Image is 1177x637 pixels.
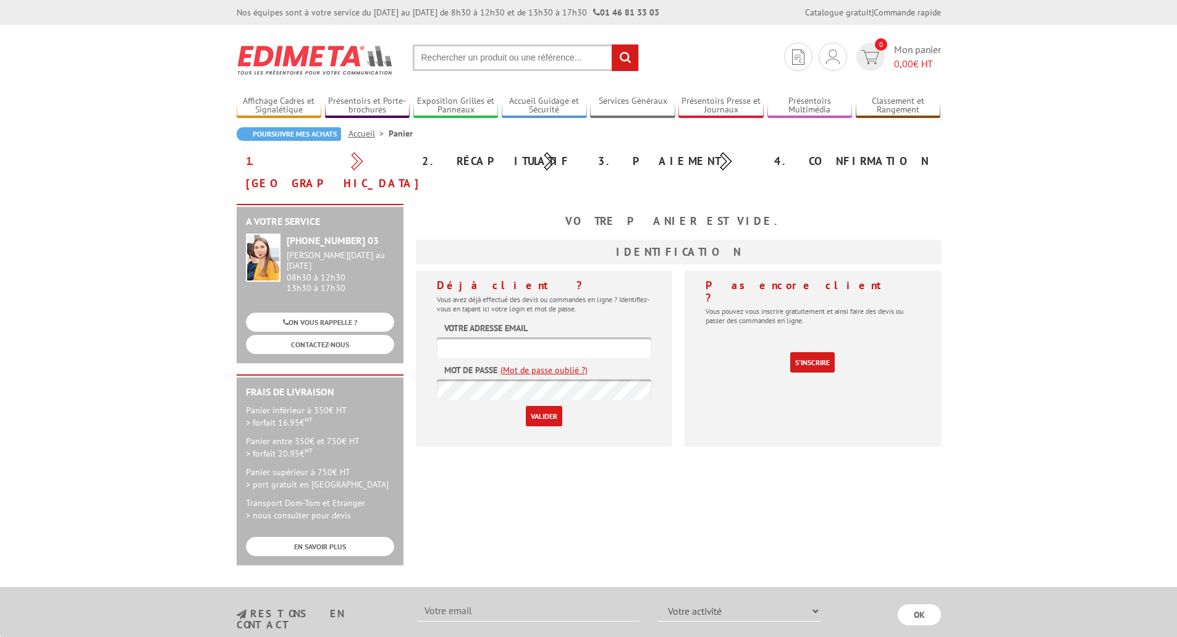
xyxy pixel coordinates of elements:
a: Accueil Guidage et Sécurité [502,96,587,116]
h4: Pas encore client ? [706,279,920,304]
p: Vous pouvez vous inscrire gratuitement et ainsi faire des devis ou passer des commandes en ligne. [706,306,920,325]
h2: Frais de Livraison [246,387,394,398]
div: 3. Paiement [589,150,765,172]
div: 08h30 à 12h30 13h30 à 17h30 [287,250,394,293]
a: Affichage Cadres et Signalétique [237,96,322,116]
sup: HT [305,415,313,424]
img: newsletter.jpg [237,609,247,620]
a: Catalogue gratuit [805,7,872,18]
div: Nos équipes sont à votre service du [DATE] au [DATE] de 8h30 à 12h30 et de 13h30 à 17h30 [237,6,659,19]
strong: [PHONE_NUMBER] 03 [287,234,379,247]
p: Panier inférieur à 350€ HT [246,404,394,429]
div: | [805,6,941,19]
input: OK [898,604,941,625]
h4: Déjà client ? [437,279,651,292]
p: Panier supérieur à 750€ HT [246,466,394,491]
input: Votre email [417,601,639,622]
li: Panier [389,127,413,140]
b: Votre panier est vide. [565,214,791,228]
span: € HT [894,57,941,71]
span: > port gratuit en [GEOGRAPHIC_DATA] [246,479,389,490]
img: devis rapide [861,50,879,64]
img: Edimeta [237,37,394,83]
a: Exposition Grilles et Panneaux [413,96,499,116]
img: devis rapide [826,49,840,64]
a: CONTACTEZ-NOUS [246,335,394,354]
a: S'inscrire [790,352,835,373]
div: 2. Récapitulatif [413,150,589,172]
a: (Mot de passe oublié ?) [500,364,588,376]
p: Panier entre 350€ et 750€ HT [246,435,394,460]
a: Poursuivre mes achats [237,127,341,141]
label: Votre adresse email [444,322,528,334]
div: 4. Confirmation [765,150,941,172]
sup: HT [305,446,313,455]
span: > forfait 16.95€ [246,417,313,428]
label: Mot de passe [444,364,497,376]
input: Valider [526,406,562,426]
a: Présentoirs Presse et Journaux [678,96,764,116]
strong: 01 46 81 33 03 [593,7,659,18]
a: devis rapide 0 Mon panier 0,00€ HT [853,43,941,71]
input: rechercher [612,44,638,71]
span: > forfait 20.95€ [246,448,313,459]
a: EN SAVOIR PLUS [246,537,394,556]
p: Vous avez déjà effectué des devis ou commandes en ligne ? Identifiez-vous en tapant ici votre log... [437,295,651,313]
span: > nous consulter pour devis [246,510,351,521]
span: 0,00 [894,57,913,70]
a: Présentoirs et Porte-brochures [325,96,410,116]
a: Services Généraux [590,96,675,116]
span: 0 [875,38,887,51]
div: 1. [GEOGRAPHIC_DATA] [237,150,413,195]
a: ON VOUS RAPPELLE ? [246,313,394,332]
img: widget-service.jpg [246,234,281,282]
a: Commande rapide [874,7,941,18]
h3: restons en contact [237,609,399,630]
span: Mon panier [894,43,941,71]
div: [PERSON_NAME][DATE] au [DATE] [287,250,394,271]
h2: A votre service [246,216,394,227]
h3: Identification [416,240,941,264]
a: Accueil [348,128,389,139]
a: Présentoirs Multimédia [767,96,853,116]
a: Classement et Rangement [856,96,941,116]
input: Rechercher un produit ou une référence... [413,44,639,71]
p: Transport Dom-Tom et Etranger [246,497,394,521]
img: devis rapide [792,49,804,65]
